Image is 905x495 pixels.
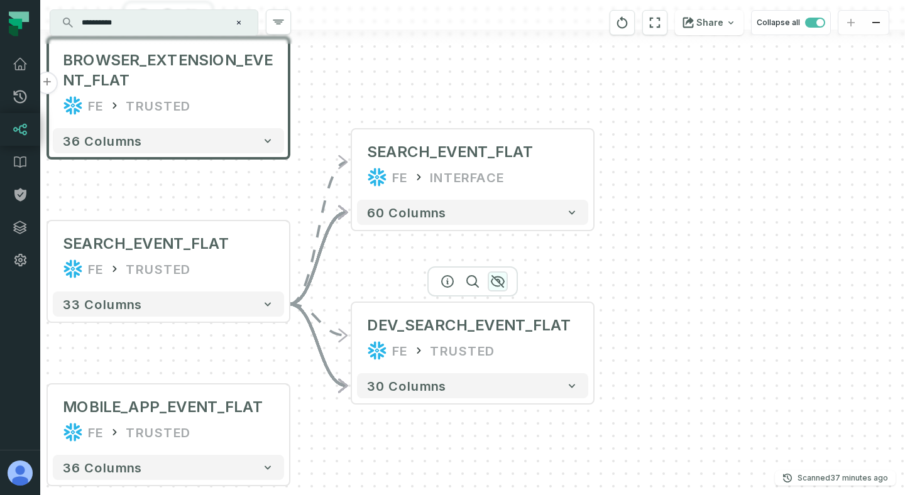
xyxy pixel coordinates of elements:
[430,167,504,187] div: INTERFACE
[775,471,896,486] button: Scanned[DATE] 11:01:51
[798,472,888,484] p: Scanned
[126,422,191,442] div: TRUSTED
[830,473,888,482] relative-time: Aug 29, 2025, 11:01 AM GMT+2
[88,259,103,279] div: FE
[63,460,142,475] span: 36 columns
[126,259,191,279] div: TRUSTED
[289,304,347,386] g: Edge from 06574c6ecac48fc035507e5a0ad2da73 to 8ee227850fb5c3c3dba59127d6a33bea
[289,162,347,304] g: Edge from 06574c6ecac48fc035507e5a0ad2da73 to d18b8ce740b572c9ac6f150201fe95e4
[63,234,230,254] div: SEARCH_EVENT_FLAT
[233,16,245,29] button: Clear search query
[289,304,347,335] g: Edge from 06574c6ecac48fc035507e5a0ad2da73 to 8ee227850fb5c3c3dba59127d6a33bea
[88,95,103,116] div: FE
[392,167,407,187] div: FE
[675,10,743,35] button: Share
[367,142,534,162] div: SEARCH_EVENT_FLAT
[864,11,889,35] button: zoom out
[8,460,33,486] img: avatar of Iñigo Hernaez
[88,422,103,442] div: FE
[367,315,572,335] div: DEV_SEARCH_EVENT_FLAT
[63,50,274,90] span: BROWSER_EXTENSION_EVENT_FLAT
[126,95,191,116] div: TRUSTED
[63,397,264,417] div: MOBILE_APP_EVENT_FLAT
[63,133,142,148] span: 36 columns
[392,340,407,361] div: FE
[367,205,446,220] span: 60 columns
[751,10,831,35] button: Collapse all
[36,72,58,94] button: +
[367,378,446,393] span: 30 columns
[63,296,142,312] span: 33 columns
[430,340,495,361] div: TRUSTED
